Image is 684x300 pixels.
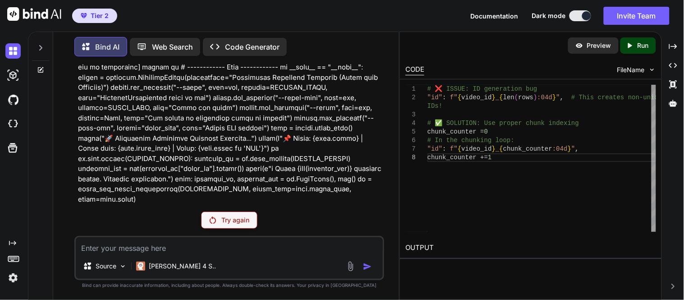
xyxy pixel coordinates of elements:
[405,119,416,128] div: 4
[5,92,21,107] img: githubDark
[136,262,145,271] img: Claude 4 Sonnet
[575,42,583,50] img: preview
[500,145,503,152] span: {
[345,261,356,272] img: attachment
[405,145,416,153] div: 7
[427,137,514,144] span: # In the chunking loop:
[5,43,21,59] img: darkChat
[7,7,61,21] img: Bind AI
[74,282,384,289] p: Bind can provide inaccurate information, including about people. Always double-check its answers....
[5,270,21,286] img: settings
[119,263,127,270] img: Pick Models
[81,13,87,18] img: premium
[450,94,458,101] span: f"
[152,42,193,52] p: Web Search
[427,94,443,101] span: "id"
[533,94,537,101] span: )
[560,94,564,101] span: ,
[503,94,514,101] span: len
[492,94,496,101] span: }
[405,128,416,136] div: 5
[587,41,611,50] p: Preview
[225,42,280,52] p: Code Generator
[458,94,461,101] span: {
[617,65,645,74] span: FileName
[427,85,537,92] span: # ❌ ISSUE: ID generation bug
[571,94,666,101] span: # This creates non-unique
[363,262,372,271] img: icon
[443,94,446,101] span: :
[552,145,568,152] span: :04d
[458,145,461,152] span: {
[72,9,117,23] button: premiumTier 2
[519,94,534,101] span: rows
[210,217,216,224] img: Retry
[405,65,424,75] div: CODE
[96,262,116,271] p: Source
[496,94,499,101] span: _
[221,216,249,225] p: Try again
[638,41,649,50] p: Run
[405,111,416,119] div: 3
[427,145,443,152] span: "id"
[405,85,416,93] div: 1
[532,11,566,20] span: Dark mode
[427,128,484,135] span: chunk_counter =
[575,145,579,152] span: ,
[91,11,109,20] span: Tier 2
[427,120,579,127] span: # ✅ SOLUTION: Use proper chunk indexing
[471,11,519,21] button: Documentation
[405,153,416,162] div: 8
[537,94,553,101] span: :04d
[450,145,458,152] span: f"
[471,12,519,20] span: Documentation
[405,93,416,102] div: 2
[95,42,119,52] p: Bind AI
[5,116,21,132] img: cloudideIcon
[427,154,488,161] span: chunk_counter +=
[484,128,488,135] span: 0
[149,262,216,271] p: [PERSON_NAME] 4 S..
[492,145,496,152] span: }
[568,145,571,152] span: }
[503,145,552,152] span: chunk_counter
[462,145,492,152] span: video_id
[514,94,518,101] span: (
[552,94,556,101] span: }
[500,94,503,101] span: {
[427,102,443,110] span: IDs!
[571,145,575,152] span: "
[405,136,416,145] div: 6
[462,94,492,101] span: video_id
[496,145,499,152] span: _
[443,145,446,152] span: :
[648,66,656,74] img: chevron down
[5,68,21,83] img: darkAi-studio
[488,154,492,161] span: 1
[604,7,670,25] button: Invite Team
[400,237,661,258] h2: OUTPUT
[556,94,560,101] span: "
